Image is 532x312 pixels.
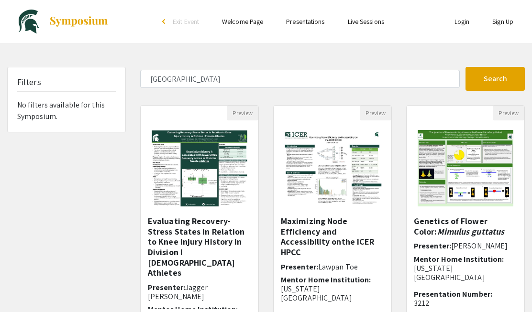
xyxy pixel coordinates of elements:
[140,70,460,88] input: Search Keyword(s) Or Author(s)
[414,216,517,237] h5: Genetics of Flower Color:
[227,106,258,120] button: Preview
[141,121,258,216] img: <p>Evaluating Recovery-Stress States in Relation to Knee Injury History in Division I Female Athl...
[454,17,470,26] a: Login
[148,216,251,278] h5: Evaluating Recovery-Stress States in Relation to Knee Injury History in Division I [DEMOGRAPHIC_D...
[465,67,525,91] button: Search
[17,77,41,87] h5: Filters
[7,269,41,305] iframe: Chat
[274,122,391,215] img: <p><span style="background-color: rgb(245, 245, 245); color: rgb(0, 0, 0);">Maximizing Node Effic...
[281,275,371,285] span: Mentor Home Institution:
[414,289,492,299] span: Presentation Number:
[148,282,208,301] span: Jagger [PERSON_NAME]
[408,120,523,216] img: <p>Genetics of Flower Color: <em>Mimulus guttatus</em></p>
[148,283,251,301] h6: Presenter:
[437,226,505,237] em: Mimulus guttatus
[451,241,508,251] span: [PERSON_NAME]
[281,284,384,302] p: [US_STATE][GEOGRAPHIC_DATA]
[19,10,39,33] img: Mid-Michigan Symposium for Undergraduate Research Experiences 2025
[414,264,517,282] p: [US_STATE][GEOGRAPHIC_DATA]
[286,17,324,26] a: Presentations
[348,17,384,26] a: Live Sessions
[173,17,199,26] span: Exit Event
[360,106,391,120] button: Preview
[414,254,504,264] span: Mentor Home Institution:
[8,67,125,132] div: No filters available for this Symposium.
[414,299,517,308] p: 3212
[492,17,513,26] a: Sign Up
[222,17,263,26] a: Welcome Page
[49,16,109,27] img: Symposium by ForagerOne
[414,241,517,250] h6: Presenter:
[7,10,109,33] a: Mid-Michigan Symposium for Undergraduate Research Experiences 2025
[281,216,384,257] h5: Maximizing Node Efficiency and Accessibility onthe ICER HPCC​
[318,262,358,272] span: Lawpan Toe
[162,19,168,24] div: arrow_back_ios
[493,106,524,120] button: Preview
[281,262,384,271] h6: Presenter:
